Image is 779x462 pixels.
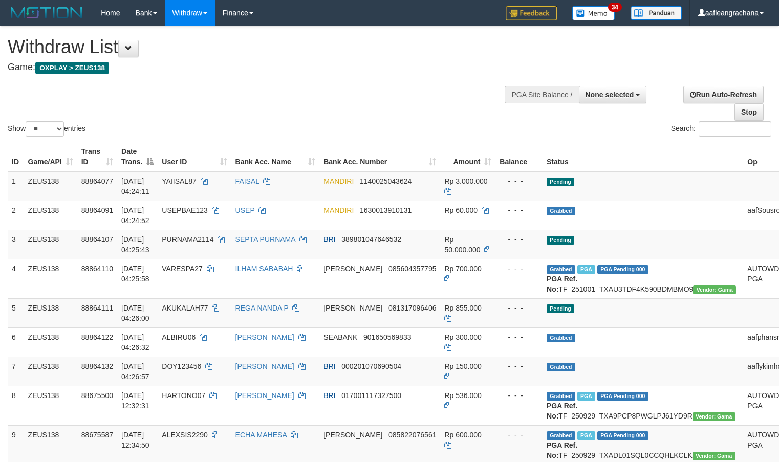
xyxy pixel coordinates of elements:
span: [DATE] 04:26:00 [121,304,149,322]
span: VARESPA27 [162,265,203,273]
span: Pending [547,236,574,245]
div: - - - [500,263,538,274]
div: - - - [500,430,538,440]
div: - - - [500,303,538,313]
label: Search: [671,121,771,137]
span: Rp 536.000 [444,391,481,400]
span: BRI [323,362,335,370]
select: Showentries [26,121,64,137]
a: ECHA MAHESA [235,431,287,439]
span: Pending [547,304,574,313]
span: 88864122 [81,333,113,341]
a: REGA NANDA P [235,304,289,312]
span: Vendor URL: https://trx31.1velocity.biz [693,412,735,421]
span: ALEXSIS2290 [162,431,208,439]
td: ZEUS138 [24,171,77,201]
span: [DATE] 04:25:43 [121,235,149,254]
span: Copy 1630013910131 to clipboard [360,206,412,214]
span: Copy 389801047646532 to clipboard [341,235,401,244]
a: Run Auto-Refresh [683,86,764,103]
span: Copy 085604357795 to clipboard [388,265,436,273]
span: PGA Pending [597,265,648,274]
span: None selected [586,91,634,99]
span: PGA Pending [597,392,648,401]
span: MANDIRI [323,177,354,185]
div: - - - [500,234,538,245]
span: 88864132 [81,362,113,370]
span: 88675587 [81,431,113,439]
span: [DATE] 04:26:57 [121,362,149,381]
span: Grabbed [547,431,575,440]
span: 88864110 [81,265,113,273]
span: [DATE] 04:24:11 [121,177,149,195]
span: Grabbed [547,265,575,274]
span: BRI [323,391,335,400]
span: Rp 855.000 [444,304,481,312]
span: Copy 081317096406 to clipboard [388,304,436,312]
span: SEABANK [323,333,357,341]
div: PGA Site Balance / [505,86,578,103]
span: [DATE] 12:32:31 [121,391,149,410]
a: ILHAM SABABAH [235,265,293,273]
span: Marked by aafpengsreynich [577,431,595,440]
span: Rp 50.000.000 [444,235,480,254]
div: - - - [500,332,538,342]
span: Marked by aafkaynarin [577,265,595,274]
span: OXPLAY > ZEUS138 [35,62,109,74]
td: 5 [8,298,24,327]
span: AKUKALAH77 [162,304,208,312]
h1: Withdraw List [8,37,509,57]
td: 2 [8,201,24,230]
img: MOTION_logo.png [8,5,85,20]
span: HARTONO07 [162,391,205,400]
th: Bank Acc. Name: activate to sort column ascending [231,142,320,171]
td: 3 [8,230,24,259]
a: SEPTA PURNAMA [235,235,295,244]
span: Grabbed [547,363,575,371]
th: Trans ID: activate to sort column ascending [77,142,117,171]
b: PGA Ref. No: [547,441,577,459]
span: ALBIRU06 [162,333,196,341]
div: - - - [500,361,538,371]
span: [PERSON_NAME] [323,431,382,439]
th: Game/API: activate to sort column ascending [24,142,77,171]
span: Copy 000201070690504 to clipboard [341,362,401,370]
td: TF_251001_TXAU3TDF4K590BDMBMO9 [543,259,743,298]
td: 1 [8,171,24,201]
td: ZEUS138 [24,230,77,259]
span: MANDIRI [323,206,354,214]
th: Status [543,142,743,171]
span: Rp 700.000 [444,265,481,273]
span: Copy 901650569833 to clipboard [363,333,411,341]
span: [PERSON_NAME] [323,265,382,273]
span: Rp 150.000 [444,362,481,370]
a: Stop [734,103,764,121]
span: Copy 017001117327500 to clipboard [341,391,401,400]
span: YAIISAL87 [162,177,196,185]
img: Feedback.jpg [506,6,557,20]
td: ZEUS138 [24,298,77,327]
div: - - - [500,176,538,186]
div: - - - [500,205,538,215]
label: Show entries [8,121,85,137]
td: ZEUS138 [24,259,77,298]
span: [DATE] 04:26:32 [121,333,149,351]
a: [PERSON_NAME] [235,362,294,370]
td: 7 [8,357,24,386]
div: - - - [500,390,538,401]
td: 6 [8,327,24,357]
span: Rp 60.000 [444,206,478,214]
span: 88864107 [81,235,113,244]
span: Marked by aaftrukkakada [577,392,595,401]
span: [DATE] 04:24:52 [121,206,149,225]
th: Bank Acc. Number: activate to sort column ascending [319,142,440,171]
span: 88675500 [81,391,113,400]
th: ID [8,142,24,171]
span: PGA Pending [597,431,648,440]
span: 88864091 [81,206,113,214]
span: BRI [323,235,335,244]
span: 34 [608,3,622,12]
th: User ID: activate to sort column ascending [158,142,231,171]
a: USEP [235,206,255,214]
span: Grabbed [547,392,575,401]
